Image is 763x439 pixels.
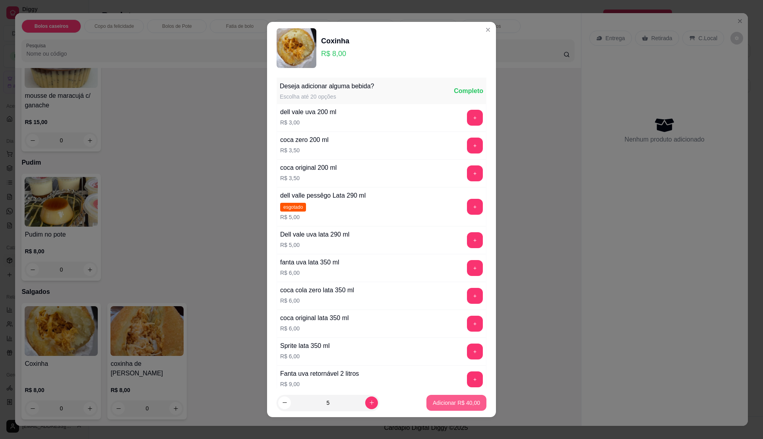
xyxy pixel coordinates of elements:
[467,232,483,248] button: add
[467,199,483,215] button: add
[280,341,330,351] div: Sprite lata 350 ml
[467,110,483,126] button: add
[280,269,339,277] p: R$ 6,00
[280,146,329,154] p: R$ 3,50
[280,93,374,101] div: Escolha até 20 opções
[277,28,316,68] img: product-image
[280,241,349,249] p: R$ 5,00
[280,352,330,360] p: R$ 6,00
[467,138,483,153] button: add
[280,82,374,91] div: Deseja adicionar alguma bebida?
[321,48,349,59] p: R$ 8,00
[280,369,359,379] div: Fanta uva retornável 2 litros
[467,288,483,304] button: add
[467,316,483,332] button: add
[467,165,483,181] button: add
[280,286,354,295] div: coca cola zero lata 350 ml
[280,191,366,200] div: dell valle pessêgo Lata 290 ml
[280,118,336,126] p: R$ 3,00
[280,107,336,117] div: dell vale uva 200 ml
[280,135,329,145] div: coca zero 200 ml
[280,230,349,239] div: Dell vale uva lata 290 ml
[280,163,337,173] div: coca original 200 ml
[467,344,483,359] button: add
[280,213,366,221] p: R$ 5,00
[467,371,483,387] button: add
[321,35,349,47] div: Coxinha
[426,395,486,411] button: Adicionar R$ 40,00
[280,380,359,388] p: R$ 9,00
[278,396,291,409] button: decrease-product-quantity
[467,260,483,276] button: add
[280,258,339,267] div: fanta uva lata 350 ml
[280,313,349,323] div: coca original lata 350 ml
[280,203,306,212] span: esgotado
[280,324,349,332] p: R$ 6,00
[280,297,354,305] p: R$ 6,00
[454,86,483,96] div: Completo
[482,23,494,36] button: Close
[280,174,337,182] p: R$ 3,50
[433,399,480,407] p: Adicionar R$ 40,00
[365,396,378,409] button: increase-product-quantity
